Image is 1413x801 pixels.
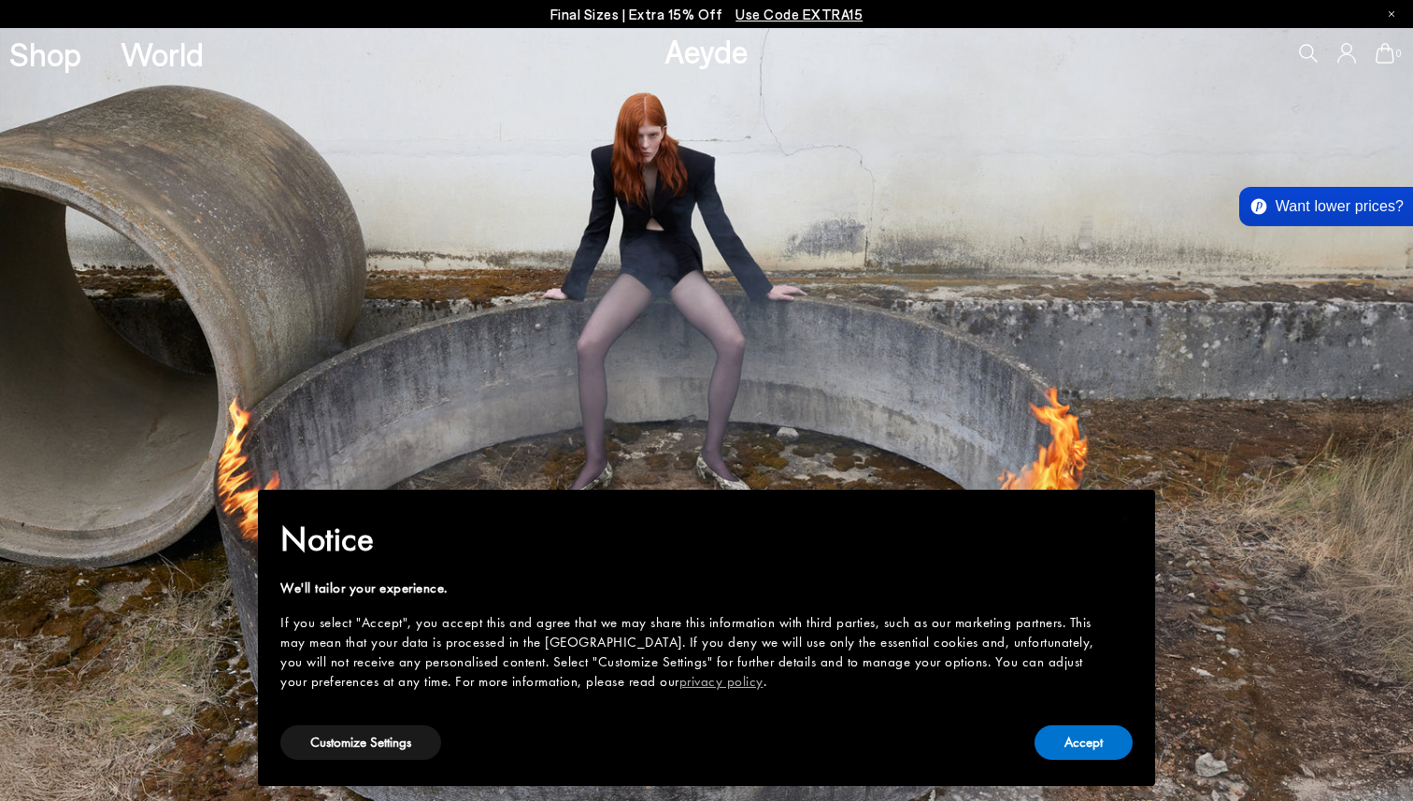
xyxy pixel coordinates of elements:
[735,6,863,22] span: Navigate to /collections/ss25-final-sizes
[280,613,1103,692] div: If you select "Accept", you accept this and agree that we may share this information with third p...
[280,515,1103,564] h2: Notice
[664,31,749,70] a: Aeyde
[280,579,1103,598] div: We'll tailor your experience.
[679,672,764,691] a: privacy policy
[1120,503,1132,532] span: ×
[550,3,863,26] p: Final Sizes | Extra 15% Off
[9,37,81,70] a: Shop
[121,37,204,70] a: World
[1376,43,1394,64] a: 0
[1103,495,1148,540] button: Close this notice
[1394,49,1404,59] span: 0
[280,725,441,760] button: Customize Settings
[1035,725,1133,760] button: Accept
